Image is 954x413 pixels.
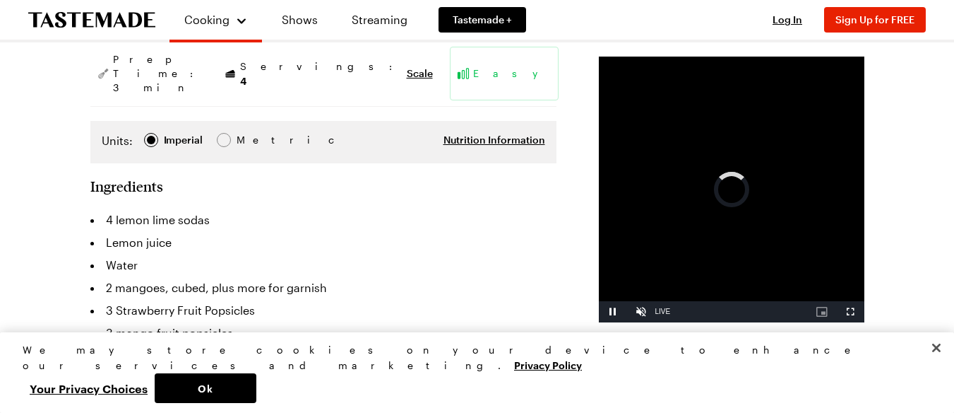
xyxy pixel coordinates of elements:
button: Sign Up for FREE [824,7,926,33]
button: Unmute [627,301,655,322]
li: Water [90,254,556,277]
span: 4 [240,74,246,87]
a: To Tastemade Home Page [28,12,155,28]
button: Pause [599,301,627,322]
span: Easy [473,66,552,81]
button: Fullscreen [836,301,864,322]
div: Imperial [164,132,203,148]
button: Picture-in-Picture [808,301,836,322]
span: Imperial [164,132,204,148]
button: Cooking [184,6,248,34]
div: We may store cookies on your device to enhance our services and marketing. [23,342,919,373]
span: Tastemade + [453,13,512,27]
span: Prep Time: 3 min [113,52,201,95]
h2: Ingredients [90,178,163,194]
button: Close [921,332,952,363]
div: Metric [237,132,266,148]
span: Metric [237,132,268,148]
span: Log In [773,13,802,25]
div: LIVE [655,301,671,322]
video-js: Video Player [599,57,864,322]
button: Log In [759,13,816,27]
button: Scale [407,66,433,81]
li: 4 lemon lime sodas [90,209,556,231]
li: 2 mangoes, cubed, plus more for garnish [90,277,556,299]
a: Tastemade + [439,7,526,33]
a: More information about your privacy, opens in a new tab [514,358,582,371]
span: Cooking [184,13,229,26]
span: Sign Up for FREE [835,13,914,25]
span: Servings: [240,59,400,88]
li: Lemon juice [90,231,556,254]
li: 3 Strawberry Fruit Popsicles [90,299,556,322]
button: Ok [155,373,256,403]
button: Your Privacy Choices [23,373,155,403]
div: Imperial Metric [102,132,266,152]
div: Privacy [23,342,919,403]
li: 3 mango fruit popsicles [90,322,556,344]
label: Units: [102,132,133,149]
button: Nutrition Information [443,133,545,147]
